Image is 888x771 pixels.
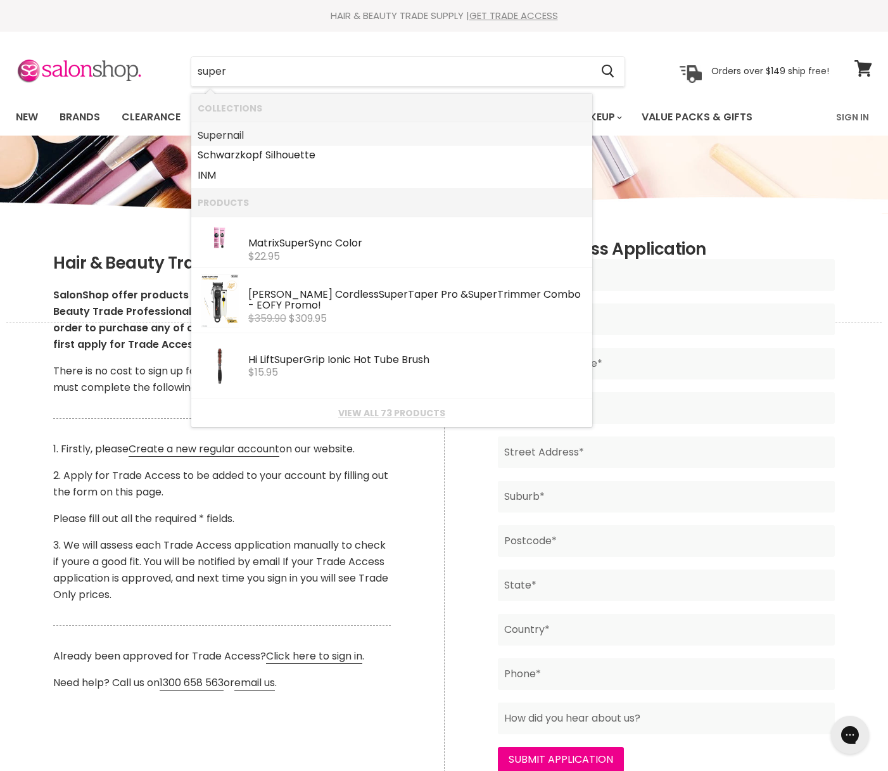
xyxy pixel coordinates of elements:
iframe: Gorgias live chat messenger [825,711,875,758]
p: 3. We will assess each Trade Access application manually to check if youre a good fit. You will b... [53,537,391,603]
li: View All [191,398,592,427]
li: Collections: INM [191,165,592,189]
a: Makeup [564,104,630,131]
img: Screenshot2025-02-04at10.05.01am_200x.png [201,274,238,328]
p: 2. Apply for Trade Access to be added to your account by filling out the form on this page. [53,468,391,500]
a: INM [198,165,586,186]
a: Value Packs & Gifts [632,104,762,131]
li: Collections [191,94,592,122]
b: Super [379,287,408,302]
button: Search [591,57,625,86]
div: Hi Lift Grip Ionic Hot Tube Brush [248,354,586,367]
b: Super [198,128,227,143]
b: Super [468,287,497,302]
a: Brands [50,104,110,131]
a: Clearance [112,104,190,131]
img: HLB5000_200x.jpg [202,340,238,393]
a: Schwarzkopf Silhouette [198,145,586,165]
span: $309.95 [289,311,327,326]
a: Sign In [828,104,877,131]
div: [PERSON_NAME] Cordless Taper Pro & Trimmer Combo - EOFY Promo! [248,289,586,313]
h2: Hair & Beauty Trade Supply [53,254,391,273]
p: SalonShop offer products and equipment to qualified Hair & Beauty Trade Professionals at special ... [53,287,391,353]
img: SUPERSYNC_EN_1__15636_ece13f6c-ae45-4e5e-887a-fc7b76642a1a_200x.jpg [198,223,242,253]
a: New [6,104,48,131]
p: Need help? Call us on or . [53,675,391,691]
a: GET TRADE ACCESS [469,9,558,22]
li: Collections: Supernail [191,122,592,146]
li: Products [191,188,592,217]
a: nail [198,125,586,146]
p: Please fill out all the required * fields. [53,511,391,527]
b: Super [279,236,308,250]
li: Products: Wahl Cordless Super Taper Pro & Super Trimmer Combo - EOFY Promo! [191,268,592,333]
p: Already been approved for Trade Access? . [53,648,391,665]
span: $22.95 [248,249,280,264]
li: Products: Hi Lift Super Grip Ionic Hot Tube Brush [191,333,592,398]
form: Product [191,56,625,87]
h2: Trade Access Application [498,240,835,259]
a: email us [234,675,275,691]
a: 1300 658 563 [160,675,224,691]
s: $359.90 [248,311,286,326]
ul: Main menu [6,99,796,136]
a: Click here to sign in [266,649,362,664]
li: Collections: Schwarzkopf Silhouette [191,145,592,165]
a: View all 73 products [198,408,586,418]
div: Matrix Sync Color [248,238,586,251]
input: Search [191,57,591,86]
p: There is no cost to sign up for Trade Access to order direct, but you must complete the following... [53,363,391,396]
p: Orders over $149 ship free! [711,65,829,77]
b: Super [274,352,303,367]
p: 1. Firstly, please on our website. [53,441,391,457]
li: Products: Matrix Super Sync Color [191,217,592,267]
span: $15.95 [248,365,278,379]
a: Create a new regular account [129,442,279,457]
